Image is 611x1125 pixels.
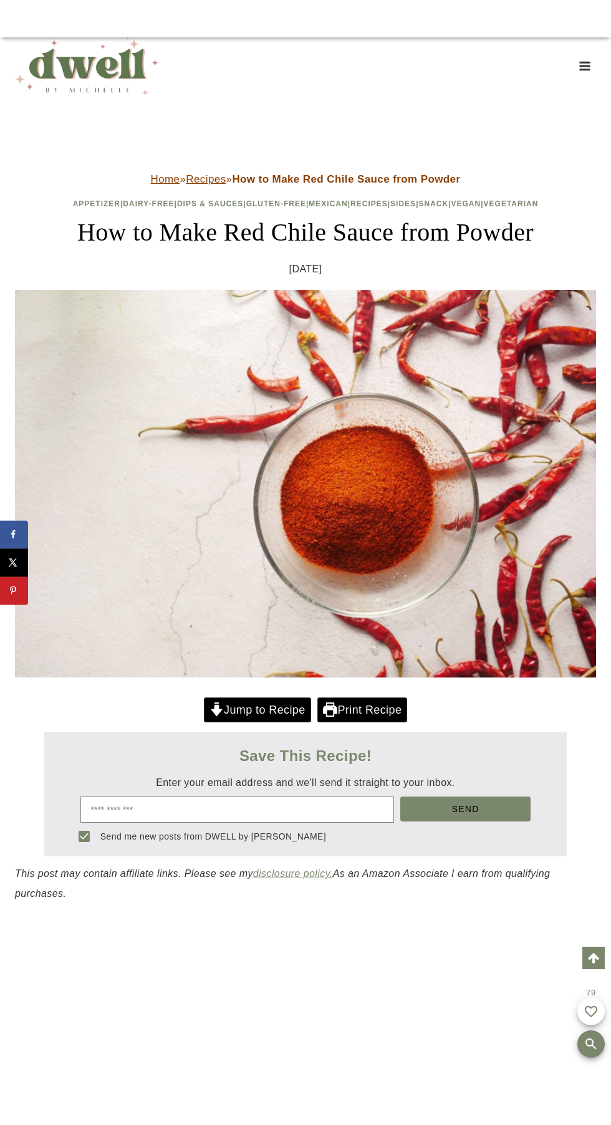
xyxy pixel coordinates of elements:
[289,261,322,277] time: [DATE]
[73,199,120,208] a: Appetizer
[253,868,333,879] a: disclosure policy.
[309,199,347,208] a: Mexican
[204,697,311,723] a: Jump to Recipe
[418,199,448,208] a: Snack
[151,173,180,185] a: Home
[15,290,596,677] img: dried chiles with chile powder in a bowl
[484,199,539,208] a: Vegetarian
[15,868,550,899] em: This post may contain affiliate links. Please see my As an Amazon Associate I earn from qualifyin...
[15,37,158,95] img: DWELL by michelle
[73,199,539,208] span: | | | | | | | | |
[451,199,481,208] a: Vegan
[582,947,605,969] a: Scroll to top
[350,199,388,208] a: Recipes
[177,199,243,208] a: Dips & Sauces
[390,199,416,208] a: Sides
[123,199,174,208] a: Dairy-Free
[15,214,596,251] h1: How to Make Red Chile Sauce from Powder
[317,697,407,723] a: Print Recipe
[186,173,226,185] a: Recipes
[232,173,460,185] strong: How to Make Red Chile Sauce from Powder
[573,56,596,75] button: Open menu
[151,173,461,185] span: » »
[246,199,306,208] a: Gluten-Free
